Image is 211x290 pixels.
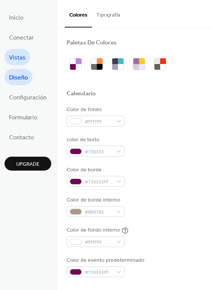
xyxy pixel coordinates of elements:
span: #730355FF [85,178,113,186]
div: Color de fondo interno [67,226,120,234]
a: Formulario [5,109,42,125]
div: color de texto [67,136,123,144]
span: #730355FF [85,269,113,276]
div: Calendario [67,90,96,98]
span: Diseño [9,72,28,84]
span: #FFFFFF [85,118,113,126]
div: Color de borde interno [67,196,123,204]
a: Diseño [5,69,32,85]
span: Upgrade [16,160,40,168]
span: Configuración [9,92,47,104]
div: Color de evento predeterminado [67,256,144,264]
span: Conectar [9,32,34,44]
span: #FFFFFF [85,238,113,246]
a: Vistas [5,49,30,65]
div: Color de fondo [67,106,123,114]
span: Inicio [9,12,23,24]
div: Color de borde [67,166,123,174]
span: Formulario [9,112,37,124]
div: Paletas De Colores [67,39,117,47]
button: Upgrade [5,157,51,171]
span: Vistas [9,52,26,64]
a: Contacto [5,129,38,145]
span: #730355 [85,148,113,156]
span: Contacto [9,132,34,143]
a: Configuración [5,89,51,105]
span: #B09785 [85,208,113,216]
a: Inicio [5,9,28,25]
a: Conectar [5,29,38,45]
